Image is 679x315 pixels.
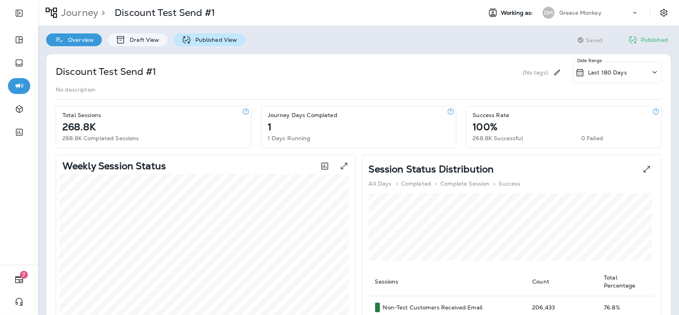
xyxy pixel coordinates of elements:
[435,180,437,187] p: >
[62,135,139,141] p: 268.8K Completed Sessions
[98,7,105,19] p: >
[586,37,603,43] span: Saved
[369,267,526,296] th: Sessions
[369,180,392,187] p: All Days
[56,86,95,93] p: No description
[317,158,333,174] button: Toggle between session count and session percentage
[58,7,98,19] p: Journey
[657,6,671,20] button: Settings
[581,135,603,141] p: 0 Failed
[473,124,497,130] p: 100%
[501,10,535,16] span: Working as:
[550,61,564,83] div: Edit
[577,57,603,64] p: Date Range
[641,37,668,43] p: Published
[8,272,30,288] button: 7
[526,267,597,296] th: Count
[126,37,159,43] p: Draft View
[493,180,495,187] p: >
[499,180,521,187] p: Success
[62,163,166,169] p: Weekly Session Status
[588,69,627,76] p: Last 180 Days
[559,10,601,16] p: Grease Monkey
[268,112,337,118] p: Journey Days Completed
[523,69,548,76] p: (No tags)
[369,166,494,172] p: Session Status Distribution
[336,158,352,174] button: View graph expanded to full screen
[401,180,431,187] p: Completed
[396,180,398,187] p: >
[268,135,311,141] p: 1 Days Running
[383,304,483,311] p: Non-Test Customers Received Email
[543,7,554,19] div: GM
[56,65,156,78] p: Discount Test Send #1
[473,135,523,141] p: 268.8K Successful
[473,112,509,118] p: Success Rate
[639,161,655,177] button: View Pie expanded to full screen
[440,180,489,187] p: Complete Session
[20,271,28,279] span: 7
[597,267,655,296] th: Total Percentage
[8,5,30,21] button: Expand Sidebar
[62,124,95,130] p: 268.8K
[268,124,271,130] p: 1
[62,112,101,118] p: Total Sessions
[64,37,94,43] p: Overview
[191,37,237,43] p: Published View
[115,7,215,19] p: Discount Test Send #1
